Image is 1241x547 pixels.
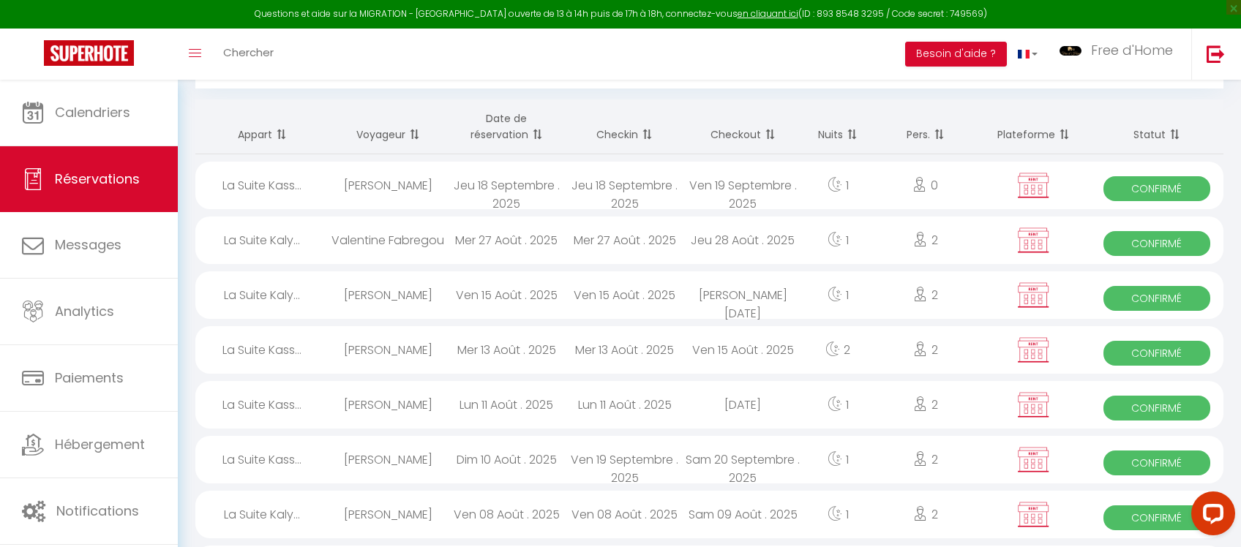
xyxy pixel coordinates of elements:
[55,302,114,320] span: Analytics
[44,40,134,66] img: Super Booking
[905,42,1007,67] button: Besoin d'aide ?
[1049,29,1191,80] a: ... Free d'Home
[1207,45,1225,63] img: logout
[1091,41,1173,59] span: Free d'Home
[212,29,285,80] a: Chercher
[977,99,1090,154] th: Sort by channel
[55,170,140,188] span: Réservations
[55,103,130,121] span: Calendriers
[1180,486,1241,547] iframe: LiveChat chat widget
[566,99,684,154] th: Sort by checkin
[1090,99,1223,154] th: Sort by status
[738,7,798,20] a: en cliquant ici
[874,99,977,154] th: Sort by people
[223,45,274,60] span: Chercher
[447,99,566,154] th: Sort by booking date
[1060,46,1081,56] img: ...
[802,99,874,154] th: Sort by nights
[195,99,329,154] th: Sort by rentals
[55,235,121,254] span: Messages
[56,502,139,520] span: Notifications
[329,99,448,154] th: Sort by guest
[55,369,124,387] span: Paiements
[55,435,145,453] span: Hébergement
[683,99,802,154] th: Sort by checkout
